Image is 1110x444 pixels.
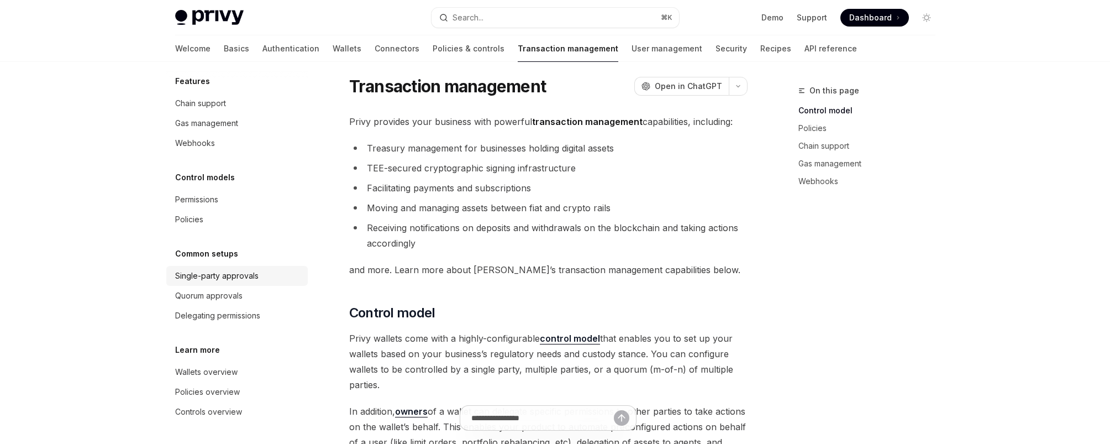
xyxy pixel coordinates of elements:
a: Authentication [262,35,319,62]
li: Moving and managing assets between fiat and crypto rails [349,200,748,216]
a: Gas management [166,113,308,133]
div: Single-party approvals [175,269,259,283]
a: Security [716,35,747,62]
button: Send message [614,410,629,426]
span: Open in ChatGPT [655,81,722,92]
a: Welcome [175,35,211,62]
span: Privy provides your business with powerful capabilities, including: [349,114,748,129]
button: Search...⌘K [432,8,679,28]
a: Policies overview [166,382,308,402]
a: Recipes [760,35,791,62]
li: TEE-secured cryptographic signing infrastructure [349,160,748,176]
a: Control model [798,102,944,119]
a: Delegating permissions [166,306,308,326]
h1: Transaction management [349,76,546,96]
div: Chain support [175,97,226,110]
a: Webhooks [798,173,944,190]
a: User management [632,35,702,62]
div: Wallets overview [175,365,238,379]
h5: Common setups [175,247,238,260]
a: Permissions [166,190,308,210]
li: Facilitating payments and subscriptions [349,180,748,196]
span: and more. Learn more about [PERSON_NAME]’s transaction management capabilities below. [349,262,748,278]
button: Toggle dark mode [918,9,935,27]
a: Support [797,12,827,23]
div: Controls overview [175,405,242,419]
h5: Learn more [175,343,220,357]
a: Webhooks [166,133,308,153]
span: Control model [349,304,435,322]
a: Wallets [333,35,361,62]
button: Open in ChatGPT [634,77,729,96]
a: Transaction management [518,35,618,62]
div: Quorum approvals [175,289,243,302]
a: Quorum approvals [166,286,308,306]
a: control model [540,333,600,344]
a: Connectors [375,35,419,62]
span: Privy wallets come with a highly-configurable that enables you to set up your wallets based on yo... [349,331,748,393]
div: Delegating permissions [175,309,260,322]
span: Dashboard [849,12,892,23]
div: Webhooks [175,137,215,150]
a: Basics [224,35,249,62]
img: light logo [175,10,244,25]
h5: Features [175,75,210,88]
a: Controls overview [166,402,308,422]
li: Receiving notifications on deposits and withdrawals on the blockchain and taking actions accordingly [349,220,748,251]
div: Permissions [175,193,218,206]
div: Policies overview [175,385,240,399]
a: Demo [761,12,783,23]
div: Gas management [175,117,238,130]
div: Policies [175,213,203,226]
a: Gas management [798,155,944,173]
div: Search... [453,11,483,24]
a: Chain support [166,93,308,113]
a: Single-party approvals [166,266,308,286]
li: Treasury management for businesses holding digital assets [349,140,748,156]
strong: transaction management [532,116,643,127]
h5: Control models [175,171,235,184]
span: ⌘ K [661,13,672,22]
span: On this page [809,84,859,97]
a: Chain support [798,137,944,155]
a: Policies [798,119,944,137]
input: Ask a question... [471,406,614,430]
a: Policies [166,210,308,229]
a: Wallets overview [166,362,308,382]
a: API reference [804,35,857,62]
a: Policies & controls [433,35,504,62]
a: Dashboard [840,9,909,27]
